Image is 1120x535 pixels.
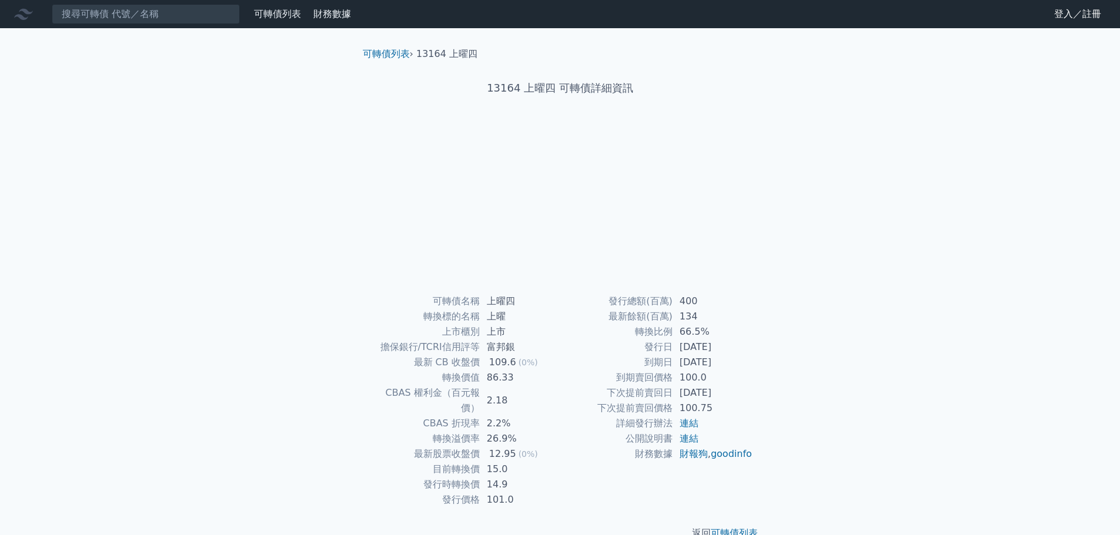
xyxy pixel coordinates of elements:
[680,433,698,444] a: 連結
[673,324,753,339] td: 66.5%
[367,355,480,370] td: 最新 CB 收盤價
[560,355,673,370] td: 到期日
[480,385,560,416] td: 2.18
[487,355,519,370] div: 109.6
[480,294,560,309] td: 上曜四
[367,370,480,385] td: 轉換價值
[367,492,480,507] td: 發行價格
[560,385,673,401] td: 下次提前賣回日
[560,446,673,462] td: 財務數據
[673,294,753,309] td: 400
[673,370,753,385] td: 100.0
[680,418,698,429] a: 連結
[480,339,560,355] td: 富邦銀
[367,477,480,492] td: 發行時轉換價
[673,309,753,324] td: 134
[363,47,413,61] li: ›
[353,80,767,96] h1: 13164 上曜四 可轉債詳細資訊
[560,309,673,324] td: 最新餘額(百萬)
[560,431,673,446] td: 公開說明書
[560,294,673,309] td: 發行總額(百萬)
[673,401,753,416] td: 100.75
[673,339,753,355] td: [DATE]
[560,324,673,339] td: 轉換比例
[416,47,477,61] li: 13164 上曜四
[367,339,480,355] td: 擔保銀行/TCRI信用評等
[367,385,480,416] td: CBAS 權利金（百元報價）
[480,462,560,477] td: 15.0
[480,416,560,431] td: 2.2%
[367,309,480,324] td: 轉換標的名稱
[480,431,560,446] td: 26.9%
[487,446,519,462] div: 12.95
[367,462,480,477] td: 目前轉換價
[363,48,410,59] a: 可轉債列表
[367,431,480,446] td: 轉換溢價率
[480,492,560,507] td: 101.0
[680,448,708,459] a: 財報狗
[560,401,673,416] td: 下次提前賣回價格
[367,416,480,431] td: CBAS 折現率
[313,8,351,19] a: 財務數據
[519,449,538,459] span: (0%)
[254,8,301,19] a: 可轉債列表
[367,294,480,309] td: 可轉債名稱
[367,324,480,339] td: 上市櫃別
[711,448,752,459] a: goodinfo
[673,446,753,462] td: ,
[480,370,560,385] td: 86.33
[519,358,538,367] span: (0%)
[560,370,673,385] td: 到期賣回價格
[480,477,560,492] td: 14.9
[480,324,560,339] td: 上市
[673,355,753,370] td: [DATE]
[480,309,560,324] td: 上曜
[560,339,673,355] td: 發行日
[1045,5,1111,23] a: 登入／註冊
[673,385,753,401] td: [DATE]
[367,446,480,462] td: 最新股票收盤價
[560,416,673,431] td: 詳細發行辦法
[52,4,240,24] input: 搜尋可轉債 代號／名稱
